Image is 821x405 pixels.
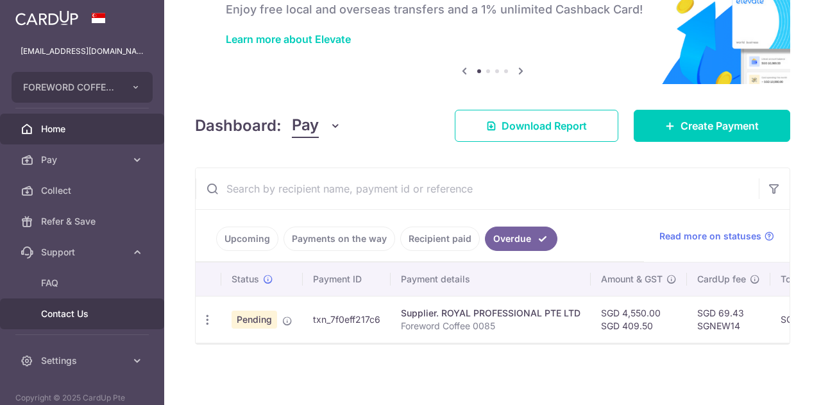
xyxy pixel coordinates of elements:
[226,2,759,17] h6: Enjoy free local and overseas transfers and a 1% unlimited Cashback Card!
[226,33,351,46] a: Learn more about Elevate
[634,110,790,142] a: Create Payment
[12,72,153,103] button: FOREWORD COFFEE PTE. LTD.
[687,296,770,343] td: SGD 69.43 SGNEW14
[41,246,126,259] span: Support
[401,320,580,332] p: Foreword Coffee 0085
[216,227,278,251] a: Upcoming
[303,296,391,343] td: txn_7f0eff217c6
[41,354,126,367] span: Settings
[41,215,126,228] span: Refer & Save
[195,114,282,137] h4: Dashboard:
[15,10,78,26] img: CardUp
[485,227,557,251] a: Overdue
[303,263,391,296] th: Payment ID
[232,273,259,286] span: Status
[284,227,395,251] a: Payments on the way
[591,296,687,343] td: SGD 4,550.00 SGD 409.50
[391,263,591,296] th: Payment details
[292,114,319,138] span: Pay
[41,277,126,289] span: FAQ
[23,81,118,94] span: FOREWORD COFFEE PTE. LTD.
[41,153,126,166] span: Pay
[659,230,774,243] a: Read more on statuses
[455,110,618,142] a: Download Report
[232,311,277,329] span: Pending
[697,273,746,286] span: CardUp fee
[41,307,126,320] span: Contact Us
[196,168,759,209] input: Search by recipient name, payment id or reference
[29,9,55,21] span: Help
[502,118,587,134] span: Download Report
[41,123,126,135] span: Home
[400,227,480,251] a: Recipient paid
[292,114,341,138] button: Pay
[681,118,759,134] span: Create Payment
[601,273,663,286] span: Amount & GST
[21,45,144,58] p: [EMAIL_ADDRESS][DOMAIN_NAME]
[41,184,126,197] span: Collect
[401,307,580,320] div: Supplier. ROYAL PROFESSIONAL PTE LTD
[659,230,761,243] span: Read more on statuses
